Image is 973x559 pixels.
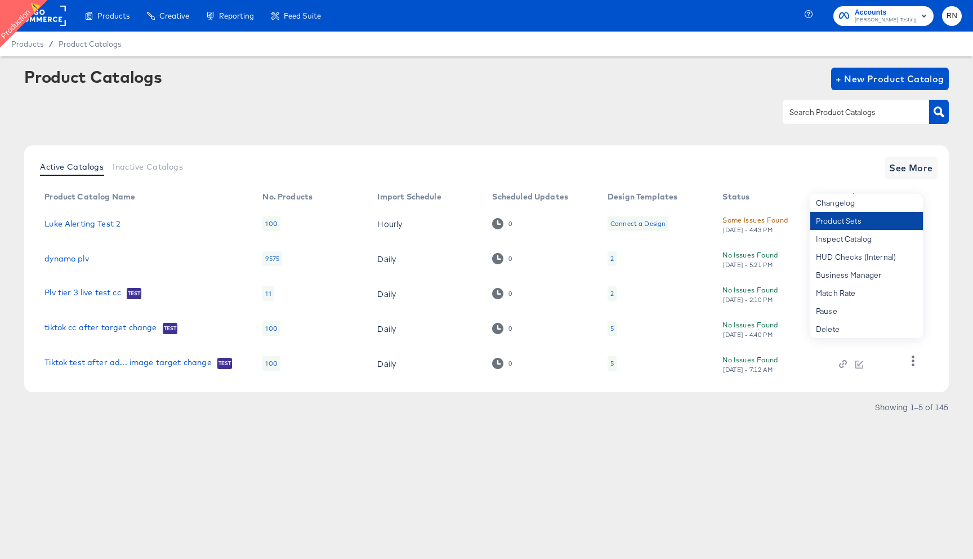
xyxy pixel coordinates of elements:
[810,284,923,302] div: Match Rate
[368,206,483,241] td: Hourly
[610,359,614,368] div: 5
[492,288,512,299] div: 0
[833,6,934,26] button: Accounts[PERSON_NAME] Testing
[608,356,617,371] div: 5
[810,230,923,248] div: Inspect Catalog
[608,216,668,231] div: Connect a Design
[368,241,483,276] td: Daily
[608,321,617,336] div: 5
[219,11,254,20] span: Reporting
[722,214,788,226] div: Some Issues Found
[855,16,917,25] span: [PERSON_NAME] Testing
[217,359,233,368] span: Test
[262,216,280,231] div: 100
[43,39,59,48] span: /
[492,218,512,229] div: 0
[492,253,512,264] div: 0
[262,321,280,336] div: 100
[810,266,923,284] div: Business Manager
[262,251,282,266] div: 9575
[44,219,120,228] a: Luke Alerting Test 2
[608,286,617,301] div: 2
[810,302,923,320] div: Pause
[874,403,949,411] div: Showing 1–5 of 145
[610,324,614,333] div: 5
[722,214,788,234] button: Some Issues Found[DATE] - 4:43 PM
[810,212,923,230] div: Product Sets
[44,288,120,299] a: Plv tier 3 live test cc
[810,194,923,212] div: Changelog
[830,188,894,206] th: Action
[894,188,937,206] th: More
[377,192,441,201] div: Import Schedule
[810,320,923,338] div: Delete
[810,248,923,266] div: HUD Checks (Internal)
[947,10,957,23] span: RN
[262,356,280,371] div: 100
[159,11,189,20] span: Creative
[368,311,483,346] td: Daily
[722,226,773,234] div: [DATE] - 4:43 PM
[40,162,104,171] span: Active Catalogs
[97,11,130,20] span: Products
[492,192,568,201] div: Scheduled Updates
[508,325,512,332] div: 0
[127,289,142,298] span: Test
[44,323,157,334] a: tiktok cc after target change
[11,39,43,48] span: Products
[787,106,907,119] input: Search Product Catalogs
[492,323,512,334] div: 0
[44,192,135,201] div: Product Catalog Name
[836,71,944,87] span: + New Product Catalog
[508,360,512,367] div: 0
[508,255,512,263] div: 0
[610,219,666,228] div: Connect a Design
[492,358,512,369] div: 0
[284,11,321,20] span: Feed Suite
[855,7,917,19] span: Accounts
[59,39,121,48] a: Product Catalogs
[610,254,614,263] div: 2
[44,254,89,263] a: dynamo plv
[368,276,483,311] td: Daily
[508,290,512,298] div: 0
[44,358,211,367] a: Tiktok test after ad... image target change
[942,6,962,26] button: RN
[608,192,677,201] div: Design Templates
[610,289,614,298] div: 2
[713,188,830,206] th: Status
[24,68,162,86] div: Product Catalogs
[608,251,617,266] div: 2
[889,160,933,176] span: See More
[262,192,313,201] div: No. Products
[831,68,949,90] button: + New Product Catalog
[262,286,274,301] div: 11
[885,157,938,179] button: See More
[368,346,483,381] td: Daily
[508,220,512,228] div: 0
[113,162,183,171] span: Inactive Catalogs
[163,324,178,333] span: Test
